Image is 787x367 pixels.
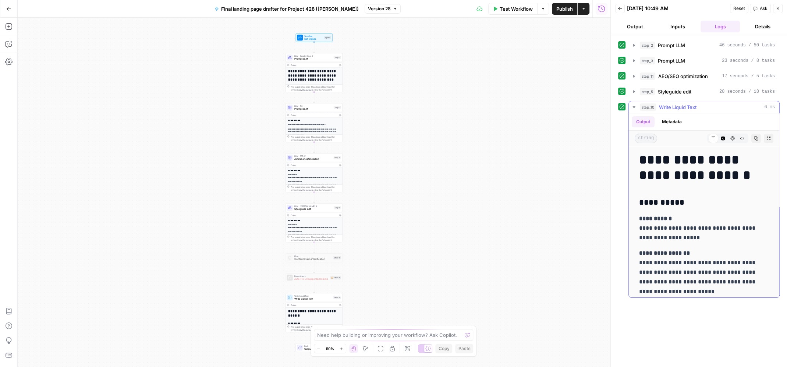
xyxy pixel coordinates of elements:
div: Output [291,304,337,307]
span: End [304,345,329,347]
g: Edge from step_11 to step_5 [313,192,315,203]
g: Edge from step_16 to step_10 [313,282,315,293]
g: Edge from step_2 to step_3 [313,92,315,103]
div: Step 15 [333,256,341,260]
span: Content Claims Verification [294,257,332,261]
button: Output [615,21,655,32]
div: Output [291,64,337,67]
span: 50% [326,346,334,352]
button: Test Workflow [488,3,537,15]
div: Output [291,214,337,217]
span: Copy the output [297,329,311,331]
div: This output is too large & has been abbreviated for review. to view the full content. [291,135,341,141]
div: Step 5 [334,206,341,209]
span: Workflow [304,35,323,38]
button: Inputs [658,21,698,32]
div: Step 2 [334,56,341,59]
div: Output [291,114,337,117]
span: step_2 [640,42,655,49]
button: Version 28 [365,4,401,14]
span: step_11 [640,73,655,80]
button: 46 seconds / 50 tasks [629,39,779,51]
span: Prompt LLM [294,107,333,111]
span: LLM · GPT-4.1 [294,155,332,158]
button: 28 seconds / 18 tasks [629,86,779,98]
span: Version 28 [368,6,391,12]
div: 6 ms [629,113,779,297]
span: Copy the output [297,239,311,241]
span: string [635,134,657,143]
div: This output is too large & has been abbreviated for review. to view the full content. [291,236,341,241]
div: This output is too large & has been abbreviated for review. to view the full content. [291,325,341,331]
img: vrinnnclop0vshvmafd7ip1g7ohf [288,256,292,260]
span: LLM · [PERSON_NAME] 4 [294,205,333,208]
span: Flow [294,255,332,258]
div: Power AgentAuto-Fix Unsupported ClaimsStep 16 [286,273,343,282]
span: LLM · O3 [294,105,333,107]
div: Step 10 [333,296,341,299]
span: AEO/SEO optimization [294,157,332,161]
span: Copy the output [297,139,311,141]
span: Write Liquid Text [659,103,696,111]
g: Edge from start to step_2 [313,42,315,53]
span: Copy [438,345,449,352]
button: Metadata [657,116,686,127]
span: Prompt LLM [294,57,333,61]
g: Edge from step_5 to step_15 [313,242,315,253]
button: Copy [435,344,452,353]
span: Reset [733,5,745,12]
button: 17 seconds / 5 tasks [629,70,779,82]
span: Copy the output [297,189,311,191]
div: EndOutput [286,343,343,352]
g: Edge from step_3 to step_11 [313,142,315,153]
button: Reset [730,4,748,13]
span: Prompt LLM [658,42,685,49]
button: Ask [750,4,771,13]
g: Edge from step_15 to step_16 [313,262,315,273]
button: Final landing page drafter for Project 428 ([PERSON_NAME]) [210,3,363,15]
span: Power Agent [294,275,329,278]
div: Step 11 [334,156,341,159]
span: Final landing page drafter for Project 428 ([PERSON_NAME]) [221,5,359,13]
button: Logs [701,21,740,32]
span: 23 seconds / 8 tasks [722,57,775,64]
span: Write Liquid Text [294,297,332,301]
div: Step 3 [334,106,341,109]
div: This output is too large & has been abbreviated for review. to view the full content. [291,186,341,191]
span: Paste [458,345,470,352]
div: Step 16 [330,276,341,279]
button: 23 seconds / 8 tasks [629,55,779,67]
button: Publish [552,3,577,15]
button: Output [632,116,655,127]
div: Inputs [324,36,331,39]
span: Copy the output [297,89,311,91]
button: Paste [455,344,473,353]
div: WorkflowSet InputsInputs [286,33,343,42]
span: Styleguide edit [294,207,333,211]
span: Publish [556,5,573,13]
div: FlowContent Claims VerificationStep 15 [286,253,343,262]
span: 17 seconds / 5 tasks [722,73,775,80]
span: Prompt LLM [658,57,685,64]
span: Styleguide edit [658,88,691,95]
span: 46 seconds / 50 tasks [719,42,775,49]
span: step_3 [640,57,655,64]
span: step_5 [640,88,655,95]
span: 6 ms [764,104,775,110]
span: Test Workflow [500,5,533,13]
span: Auto-Fix Unsupported Claims [294,277,329,281]
span: step_10 [640,103,656,111]
button: 6 ms [629,101,779,113]
span: Ask [760,5,767,12]
span: 28 seconds / 18 tasks [719,88,775,95]
button: Details [743,21,783,32]
div: Output [291,164,337,167]
span: AEO/SEO optimization [658,73,708,80]
span: Output [304,347,329,351]
span: LLM · Claude Opus 4 [294,54,333,57]
span: Set Inputs [304,37,323,41]
span: Write Liquid Text [294,294,332,297]
div: This output is too large & has been abbreviated for review. to view the full content. [291,85,341,91]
